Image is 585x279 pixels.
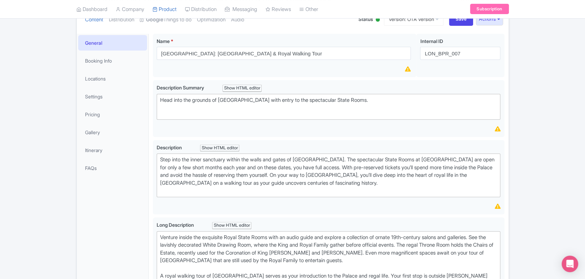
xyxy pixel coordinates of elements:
[85,9,103,31] a: Content
[200,144,240,152] div: Show HTML editor
[78,89,147,104] a: Settings
[231,9,244,31] a: Audio
[157,38,170,44] span: Name
[420,38,443,44] span: Internal ID
[476,13,503,25] button: Actions
[78,71,147,86] a: Locations
[78,35,147,51] a: General
[160,156,497,195] div: Step into the inner sanctuary within the walls and gates of [GEOGRAPHIC_DATA]. The spectacular St...
[562,256,578,272] div: Open Intercom Messenger
[78,53,147,68] a: Booking Info
[146,16,163,24] strong: Google
[157,85,205,90] span: Description Summary
[160,96,497,112] div: Head into the grounds of [GEOGRAPHIC_DATA] with entry to the spectacular State Rooms.
[222,85,262,92] div: Show HTML editor
[78,160,147,176] a: FAQs
[109,9,134,31] a: Distribution
[140,9,191,31] a: GoogleThings to do
[470,4,509,14] a: Subscription
[78,125,147,140] a: Gallery
[374,15,381,25] div: Active
[212,222,252,229] div: Show HTML editor
[197,9,226,31] a: Optimization
[384,12,443,26] a: Version: OTA Version
[157,222,195,228] span: Long Description
[157,144,183,150] span: Description
[78,142,147,158] a: Itinerary
[358,15,373,23] span: Status
[449,13,473,26] input: Save
[78,107,147,122] a: Pricing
